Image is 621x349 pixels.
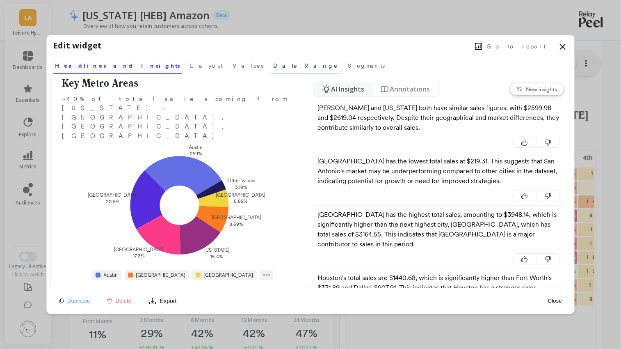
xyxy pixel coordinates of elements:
span: [GEOGRAPHIC_DATA] [204,272,253,278]
button: Export [145,294,180,308]
span: New insights [526,86,557,92]
p: [GEOGRAPHIC_DATA] has the lowest total sales at $219.31. This suggests that San Antonio's market ... [318,156,560,186]
span: [GEOGRAPHIC_DATA] [136,272,186,278]
h1: Edit widget [53,39,102,52]
span: Duplicate [67,298,90,304]
span: Layout [190,62,223,70]
span: Delete [116,298,132,304]
p: [GEOGRAPHIC_DATA] has the highest total sales, amounting to $3948.14, which is significantly high... [318,210,560,249]
p: ~40% of total sales coming from [US_STATE] – [GEOGRAPHIC_DATA], [GEOGRAPHIC_DATA], [GEOGRAPHIC_DATA] [56,94,309,141]
button: Duplicate [57,297,93,304]
span: Go to report [486,42,546,51]
span: AI Insights [331,84,365,94]
span: Headlines and Insights [55,62,180,70]
span: Date Range [273,62,338,70]
span: Values [233,62,263,70]
button: Go to report [473,41,548,52]
span: Austin [104,272,118,278]
button: Delete [104,297,134,304]
button: New insights [510,83,564,95]
img: duplicate icon [59,298,64,303]
span: Annotations [390,84,430,94]
h2: Key Metro Areas [56,76,309,91]
p: [PERSON_NAME] and [US_STATE] both have similar sales figures, with $2599.98 and $2619.04 respecti... [318,103,560,133]
span: Segments [348,62,385,70]
nav: Tabs [53,55,568,74]
button: Close [546,297,564,304]
p: Houston's total sales are $1440.68, which is significantly higher than Fort Worth's $331.89 and D... [318,273,560,303]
